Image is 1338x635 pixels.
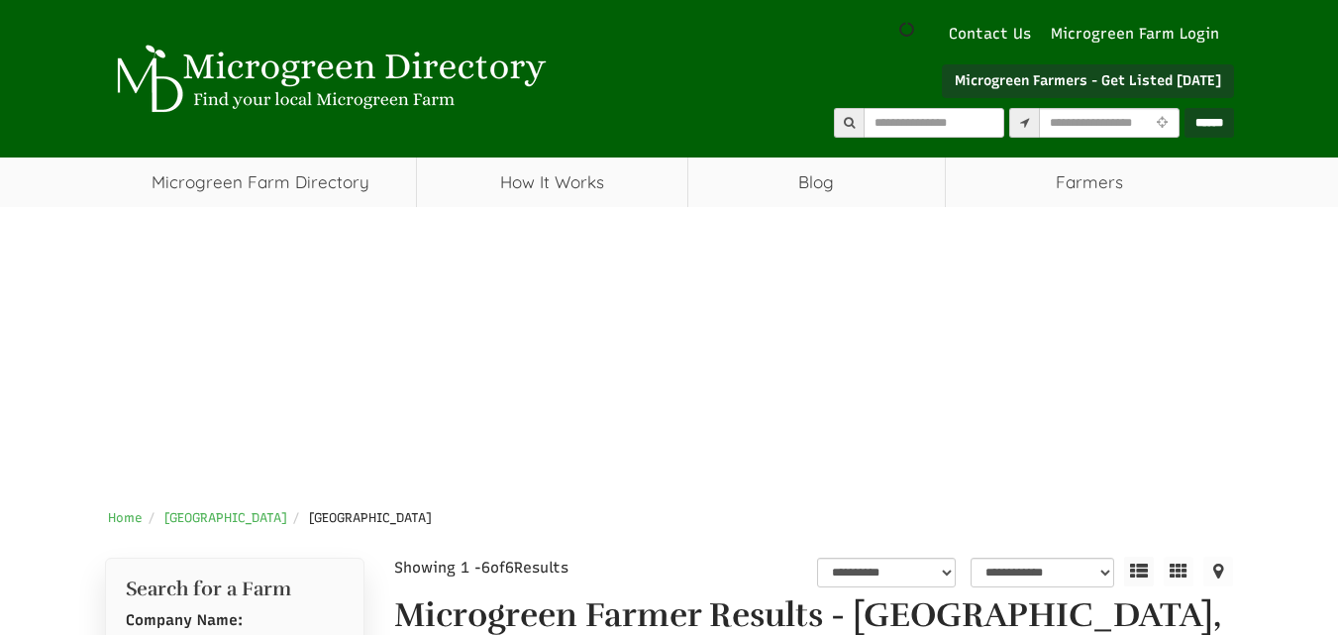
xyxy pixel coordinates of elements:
[105,158,417,207] a: Microgreen Farm Directory
[688,158,945,207] a: Blog
[126,579,345,600] h2: Search for a Farm
[75,217,1264,494] iframe: Advertisement
[1051,24,1229,45] a: Microgreen Farm Login
[971,558,1114,587] select: sortbox-1
[105,45,551,114] img: Microgreen Directory
[817,558,956,587] select: overall_rating_filter-1
[481,559,490,577] span: 6
[417,158,687,207] a: How It Works
[164,510,287,525] a: [GEOGRAPHIC_DATA]
[126,610,243,631] label: Company Name:
[394,558,673,579] div: Showing 1 - of Results
[939,24,1041,45] a: Contact Us
[1152,117,1173,130] i: Use Current Location
[942,64,1234,98] a: Microgreen Farmers - Get Listed [DATE]
[505,559,514,577] span: 6
[309,510,432,525] span: [GEOGRAPHIC_DATA]
[946,158,1234,207] span: Farmers
[108,510,143,525] a: Home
